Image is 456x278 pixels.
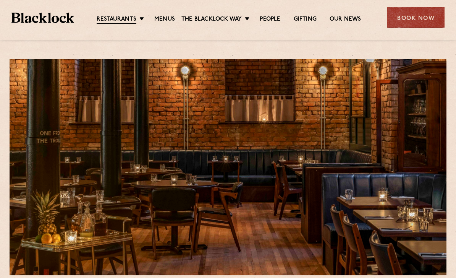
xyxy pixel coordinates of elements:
[294,16,317,23] a: Gifting
[11,13,74,23] img: BL_Textured_Logo-footer-cropped.svg
[181,16,242,23] a: The Blacklock Way
[387,7,445,28] div: Book Now
[154,16,175,23] a: Menus
[330,16,361,23] a: Our News
[260,16,280,23] a: People
[97,16,136,24] a: Restaurants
